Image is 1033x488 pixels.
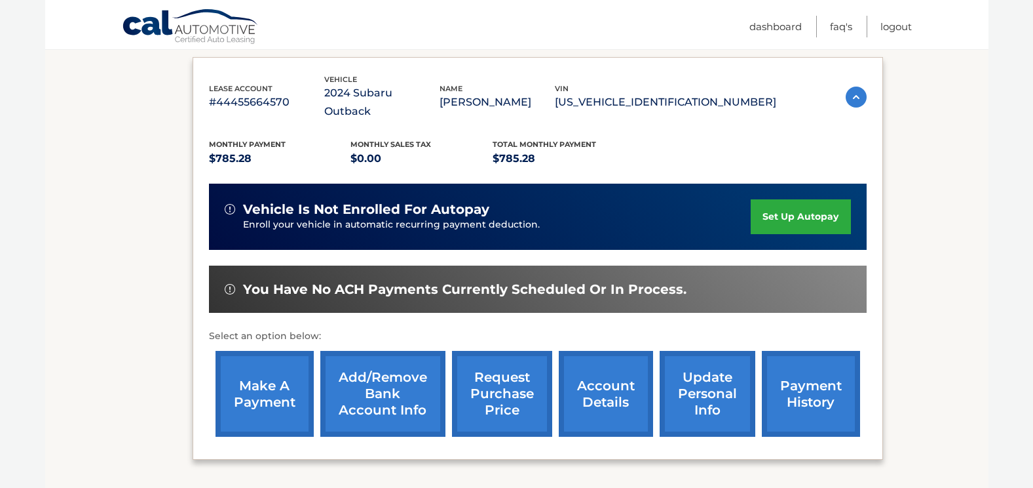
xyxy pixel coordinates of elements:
span: lease account [209,84,272,93]
img: alert-white.svg [225,204,235,214]
a: Cal Automotive [122,9,259,47]
a: request purchase price [452,351,552,437]
p: Select an option below: [209,329,867,344]
span: vehicle [324,75,357,84]
a: set up autopay [751,199,850,234]
span: Monthly Payment [209,140,286,149]
p: Enroll your vehicle in automatic recurring payment deduction. [243,218,751,232]
p: #44455664570 [209,93,324,112]
a: payment history [762,351,860,437]
p: $0.00 [350,150,493,168]
span: Total Monthly Payment [493,140,596,149]
a: Dashboard [749,16,802,37]
p: 2024 Subaru Outback [324,84,440,121]
span: vehicle is not enrolled for autopay [243,201,489,218]
p: $785.28 [493,150,635,168]
a: make a payment [216,351,314,437]
a: FAQ's [830,16,852,37]
a: update personal info [660,351,755,437]
span: Monthly sales Tax [350,140,431,149]
p: $785.28 [209,150,351,168]
a: Add/Remove bank account info [320,351,445,437]
img: alert-white.svg [225,284,235,295]
a: account details [559,351,653,437]
a: Logout [880,16,912,37]
span: name [440,84,462,93]
p: [US_VEHICLE_IDENTIFICATION_NUMBER] [555,93,776,112]
img: accordion-active.svg [846,87,867,108]
span: You have no ACH payments currently scheduled or in process. [243,281,686,298]
span: vin [555,84,569,93]
p: [PERSON_NAME] [440,93,555,112]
